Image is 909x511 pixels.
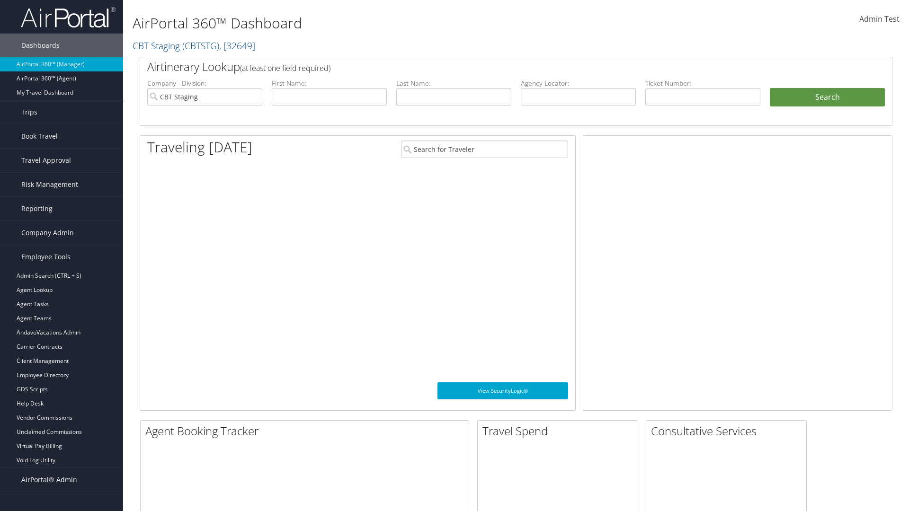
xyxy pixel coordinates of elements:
span: Dashboards [21,34,60,57]
span: Admin Test [859,14,900,24]
h2: Airtinerary Lookup [147,59,822,75]
a: View SecurityLogic® [437,382,568,399]
span: Trips [21,100,37,124]
span: ( CBTSTG ) [182,39,219,52]
span: Reporting [21,197,53,220]
span: (at least one field required) [240,63,330,73]
span: , [ 32649 ] [219,39,255,52]
a: Admin Test [859,5,900,34]
label: Last Name: [396,79,511,88]
label: Agency Locator: [521,79,636,88]
label: Ticket Number: [645,79,760,88]
img: airportal-logo.png [21,6,116,28]
span: Risk Management [21,173,78,196]
label: Company - Division: [147,79,262,88]
h2: Agent Booking Tracker [145,423,469,439]
h2: Consultative Services [651,423,806,439]
span: Book Travel [21,124,58,148]
h2: Travel Spend [482,423,638,439]
span: Company Admin [21,221,74,245]
h1: AirPortal 360™ Dashboard [133,13,644,33]
label: First Name: [272,79,387,88]
button: Search [770,88,885,107]
a: CBT Staging [133,39,255,52]
span: Employee Tools [21,245,71,269]
input: Search for Traveler [401,141,568,158]
span: Travel Approval [21,149,71,172]
span: AirPortal® Admin [21,468,77,492]
h1: Traveling [DATE] [147,137,252,157]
